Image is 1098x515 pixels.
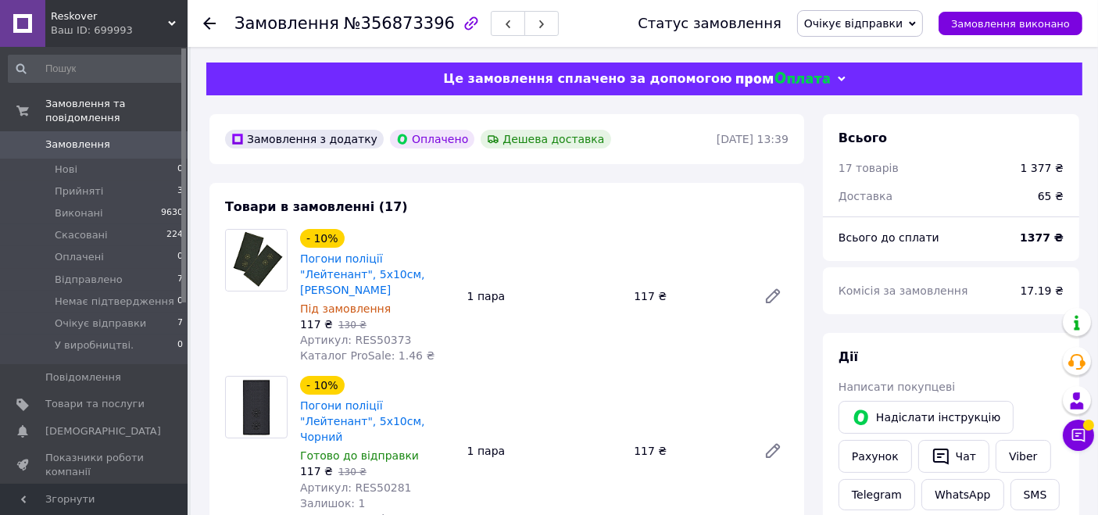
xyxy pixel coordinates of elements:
div: - 10% [300,229,345,248]
div: 117 ₴ [628,440,751,462]
time: [DATE] 13:39 [717,133,789,145]
span: 7 [177,317,183,331]
span: 224 [166,228,183,242]
a: Viber [996,440,1050,473]
a: Редагувати [757,435,789,467]
span: 130 ₴ [338,320,367,331]
span: Нові [55,163,77,177]
span: №356873396 [344,14,455,33]
span: Каталог ProSale: 1.46 ₴ [300,349,435,362]
span: Всього [839,131,887,145]
img: evopay logo [736,72,830,87]
img: Погони поліції "Лейтенант", 5х10см, Чорний [226,380,287,435]
span: Показники роботи компанії [45,451,145,479]
span: Дії [839,349,858,364]
div: 117 ₴ [628,285,751,307]
span: 0 [177,295,183,309]
span: Замовлення виконано [951,18,1070,30]
span: 117 ₴ [300,318,333,331]
span: 17.19 ₴ [1021,284,1064,297]
a: Погони поліції "Лейтенант", 5х10см, [PERSON_NAME] [300,252,425,296]
span: Немає підтвердження [55,295,174,309]
span: 130 ₴ [338,467,367,477]
span: 3 [177,184,183,198]
span: Комісія за замовлення [839,284,968,297]
span: 0 [177,338,183,352]
div: Повернутися назад [203,16,216,31]
button: Чат з покупцем [1063,420,1094,451]
div: 1 пара [461,440,628,462]
span: Артикул: RES50373 [300,334,412,346]
div: 1 377 ₴ [1021,160,1064,176]
div: Замовлення з додатку [225,130,384,148]
span: Прийняті [55,184,103,198]
b: 1377 ₴ [1020,231,1064,244]
span: Повідомлення [45,370,121,384]
span: 117 ₴ [300,465,333,477]
span: У виробництві. [55,338,134,352]
span: Очікує відправки [804,17,903,30]
span: Під замовлення [300,302,391,315]
span: 0 [177,250,183,264]
span: Замовлення [234,14,339,33]
span: Всього до сплати [839,231,939,244]
div: Статус замовлення [638,16,781,31]
div: Ваш ID: 699993 [51,23,188,38]
a: Редагувати [757,281,789,312]
span: Скасовані [55,228,108,242]
button: SMS [1010,479,1060,510]
div: Дешева доставка [481,130,610,148]
span: Це замовлення сплачено за допомогою [443,71,731,86]
span: Очікує відправки [55,317,146,331]
a: WhatsApp [921,479,1003,510]
button: Замовлення виконано [939,12,1082,35]
span: 7 [177,273,183,287]
span: Готово до відправки [300,449,419,462]
span: Виконані [55,206,103,220]
div: 1 пара [461,285,628,307]
span: [DEMOGRAPHIC_DATA] [45,424,161,438]
span: 17 товарів [839,162,899,174]
div: - 10% [300,376,345,395]
span: Reskover [51,9,168,23]
span: Відправлено [55,273,123,287]
span: Залишок: 1 [300,497,366,510]
button: Рахунок [839,440,912,473]
span: Артикул: RES50281 [300,481,412,494]
button: Чат [918,440,989,473]
span: Замовлення та повідомлення [45,97,188,125]
span: Товари в замовленні (17) [225,199,408,214]
img: Погони поліції "Лейтенант", 5х10см, Олива [226,230,287,291]
a: Погони поліції "Лейтенант", 5х10см, Чорний [300,399,425,443]
span: 0 [177,163,183,177]
span: 9630 [161,206,183,220]
a: Telegram [839,479,915,510]
input: Пошук [8,55,184,83]
span: Написати покупцеві [839,381,955,393]
div: 65 ₴ [1028,179,1073,213]
div: Оплачено [390,130,474,148]
span: Доставка [839,190,892,202]
span: Замовлення [45,138,110,152]
span: Оплачені [55,250,104,264]
button: Надіслати інструкцію [839,401,1014,434]
span: Товари та послуги [45,397,145,411]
